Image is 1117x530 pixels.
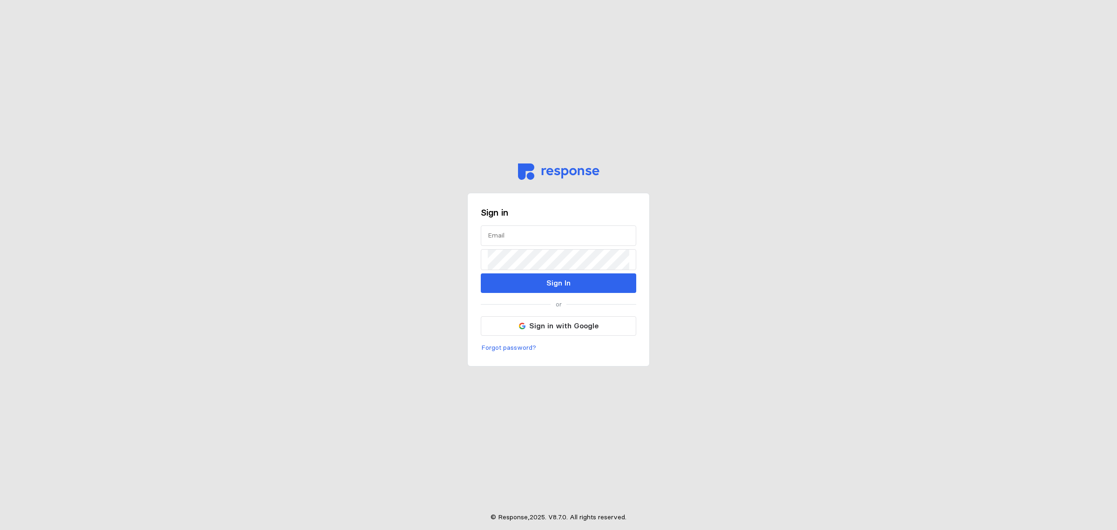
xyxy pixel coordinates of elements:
p: Sign in with Google [529,320,599,332]
button: Sign in with Google [481,316,636,336]
p: or [556,299,562,310]
button: Forgot password? [481,342,537,353]
button: Sign In [481,273,636,293]
p: © Response, 2025 . V 8.7.0 . All rights reserved. [491,512,626,523]
img: svg%3e [518,163,599,180]
input: Email [488,226,629,246]
img: svg%3e [519,323,525,329]
h3: Sign in [481,206,636,219]
p: Sign In [546,277,571,289]
p: Forgot password? [481,343,536,353]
